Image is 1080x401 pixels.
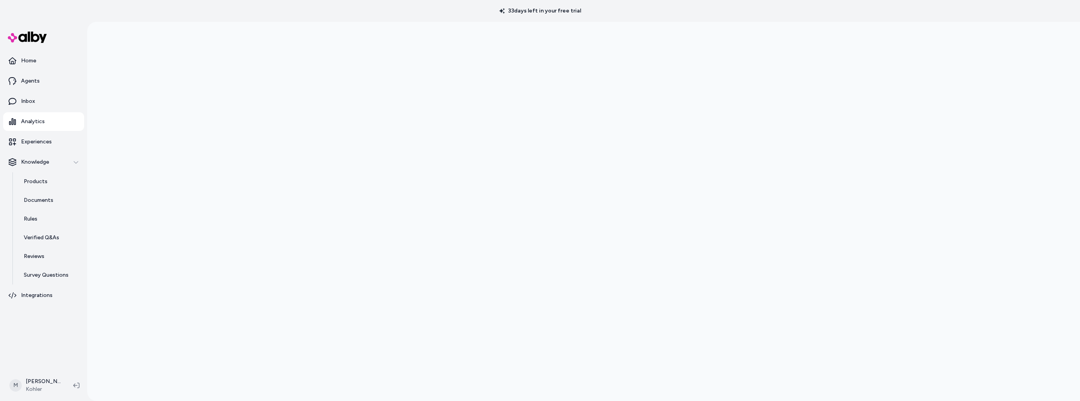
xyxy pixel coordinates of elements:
[16,228,84,247] a: Verified Q&As
[21,57,36,65] p: Home
[3,72,84,90] a: Agents
[495,7,586,15] p: 33 days left in your free trial
[21,138,52,146] p: Experiences
[3,92,84,111] a: Inbox
[24,215,37,223] p: Rules
[21,118,45,125] p: Analytics
[3,51,84,70] a: Home
[24,196,53,204] p: Documents
[24,253,44,260] p: Reviews
[21,291,53,299] p: Integrations
[16,210,84,228] a: Rules
[26,385,61,393] span: Kohler
[9,379,22,392] span: M
[24,178,48,185] p: Products
[21,77,40,85] p: Agents
[3,112,84,131] a: Analytics
[3,286,84,305] a: Integrations
[24,234,59,242] p: Verified Q&As
[3,153,84,171] button: Knowledge
[26,378,61,385] p: [PERSON_NAME]
[24,271,69,279] p: Survey Questions
[3,132,84,151] a: Experiences
[21,97,35,105] p: Inbox
[16,247,84,266] a: Reviews
[16,191,84,210] a: Documents
[8,32,47,43] img: alby Logo
[21,158,49,166] p: Knowledge
[5,373,67,398] button: M[PERSON_NAME]Kohler
[16,266,84,284] a: Survey Questions
[16,172,84,191] a: Products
